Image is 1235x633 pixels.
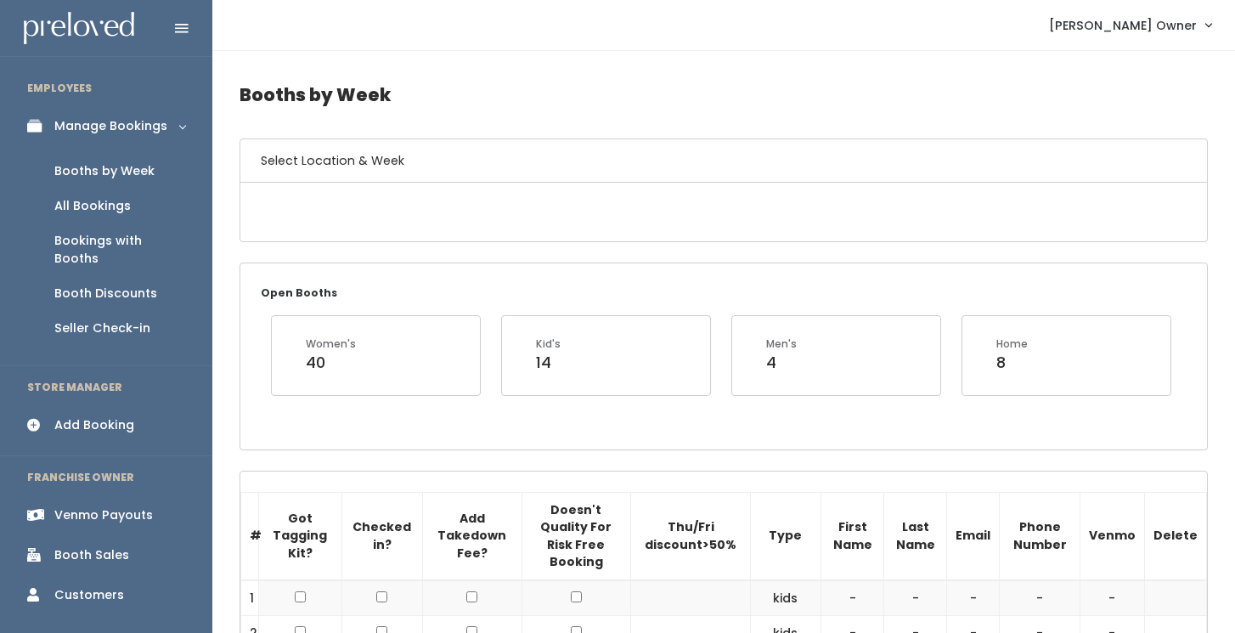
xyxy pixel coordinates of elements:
th: Venmo [1080,492,1144,580]
div: Booth Discounts [54,285,157,302]
th: Delete [1144,492,1206,580]
th: Checked in? [341,492,422,580]
div: 8 [996,352,1028,374]
th: Type [750,492,821,580]
div: Seller Check-in [54,319,150,337]
th: Doesn't Quality For Risk Free Booking [522,492,631,580]
td: kids [750,580,821,616]
th: Phone Number [1000,492,1080,580]
th: First Name [821,492,883,580]
th: Email [947,492,1000,580]
th: Last Name [884,492,947,580]
th: Got Tagging Kit? [259,492,342,580]
small: Open Booths [261,285,337,300]
td: - [821,580,883,616]
div: Men's [766,336,797,352]
div: Venmo Payouts [54,506,153,524]
div: Manage Bookings [54,117,167,135]
td: 1 [241,580,259,616]
td: - [884,580,947,616]
th: Thu/Fri discount>50% [631,492,751,580]
span: [PERSON_NAME] Owner [1049,16,1197,35]
h4: Booths by Week [240,71,1208,118]
div: Add Booking [54,416,134,434]
td: - [947,580,1000,616]
a: [PERSON_NAME] Owner [1032,7,1228,43]
div: 40 [306,352,356,374]
div: Customers [54,586,124,604]
div: Kid's [536,336,561,352]
div: Booth Sales [54,546,129,564]
th: # [241,492,259,580]
div: Home [996,336,1028,352]
img: preloved logo [24,12,134,45]
div: Booths by Week [54,162,155,180]
td: - [1000,580,1080,616]
div: 4 [766,352,797,374]
h6: Select Location & Week [240,139,1207,183]
div: Women's [306,336,356,352]
th: Add Takedown Fee? [422,492,522,580]
div: Bookings with Booths [54,232,185,268]
td: - [1080,580,1144,616]
div: 14 [536,352,561,374]
div: All Bookings [54,197,131,215]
